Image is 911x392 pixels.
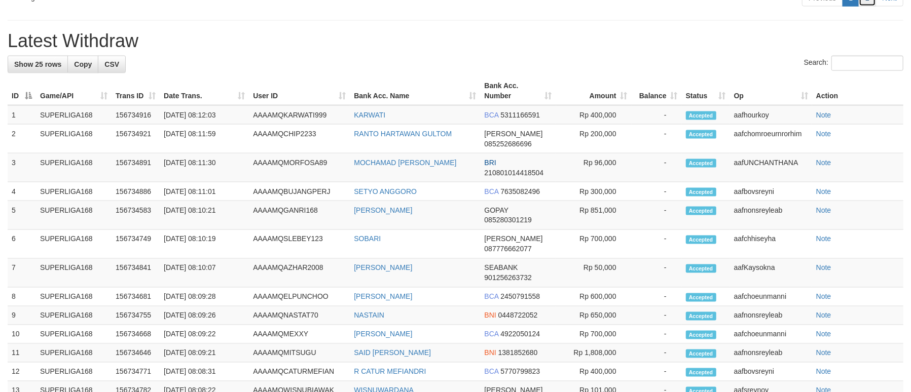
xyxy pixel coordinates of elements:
[36,125,112,153] td: SUPERLIGA168
[632,105,682,125] td: -
[249,230,350,259] td: AAAAMQSLEBEY123
[160,105,249,125] td: [DATE] 08:12:03
[632,306,682,325] td: -
[249,201,350,230] td: AAAAMQGANRI168
[36,325,112,344] td: SUPERLIGA168
[816,206,831,214] a: Note
[36,76,112,105] th: Game/API: activate to sort column ascending
[36,105,112,125] td: SUPERLIGA168
[682,76,730,105] th: Status: activate to sort column ascending
[730,76,812,105] th: Op: activate to sort column ascending
[36,306,112,325] td: SUPERLIGA168
[556,259,632,288] td: Rp 50,000
[812,76,903,105] th: Action
[686,111,716,120] span: Accepted
[354,235,381,243] a: SOBARI
[730,153,812,182] td: aafUNCHANTHANA
[485,235,543,243] span: [PERSON_NAME]
[686,236,716,244] span: Accepted
[160,125,249,153] td: [DATE] 08:11:59
[112,363,160,381] td: 156734771
[730,201,812,230] td: aafnonsreyleab
[556,76,632,105] th: Amount: activate to sort column ascending
[14,60,61,68] span: Show 25 rows
[354,293,412,301] a: [PERSON_NAME]
[112,76,160,105] th: Trans ID: activate to sort column ascending
[816,187,831,195] a: Note
[160,325,249,344] td: [DATE] 08:09:22
[485,216,532,224] span: Copy 085280301219 to clipboard
[160,182,249,201] td: [DATE] 08:11:01
[249,325,350,344] td: AAAAMQMEXXY
[112,325,160,344] td: 156734668
[686,188,716,197] span: Accepted
[500,111,540,119] span: Copy 5311166591 to clipboard
[112,105,160,125] td: 156734916
[8,56,68,73] a: Show 25 rows
[730,125,812,153] td: aafchomroeurnrorhim
[354,349,431,357] a: SAID [PERSON_NAME]
[556,306,632,325] td: Rp 650,000
[160,259,249,288] td: [DATE] 08:10:07
[112,153,160,182] td: 156734891
[816,130,831,138] a: Note
[160,363,249,381] td: [DATE] 08:08:31
[485,368,499,376] span: BCA
[160,230,249,259] td: [DATE] 08:10:19
[730,230,812,259] td: aafchhiseyha
[730,288,812,306] td: aafchoeunmanni
[485,111,499,119] span: BCA
[249,306,350,325] td: AAAAMQNASTAT70
[112,230,160,259] td: 156734749
[8,306,36,325] td: 9
[112,182,160,201] td: 156734886
[816,311,831,320] a: Note
[686,159,716,168] span: Accepted
[8,201,36,230] td: 5
[632,363,682,381] td: -
[112,259,160,288] td: 156734841
[686,130,716,139] span: Accepted
[8,182,36,201] td: 4
[686,264,716,273] span: Accepted
[74,60,92,68] span: Copy
[686,331,716,339] span: Accepted
[249,125,350,153] td: AAAAMQCHIP2233
[730,306,812,325] td: aafnonsreyleab
[632,288,682,306] td: -
[816,111,831,119] a: Note
[686,207,716,215] span: Accepted
[160,153,249,182] td: [DATE] 08:11:30
[730,105,812,125] td: aafhourkoy
[498,349,538,357] span: Copy 1381852680 to clipboard
[160,344,249,363] td: [DATE] 08:09:21
[160,201,249,230] td: [DATE] 08:10:21
[8,153,36,182] td: 3
[36,153,112,182] td: SUPERLIGA168
[556,153,632,182] td: Rp 96,000
[485,130,543,138] span: [PERSON_NAME]
[485,311,496,320] span: BNI
[8,105,36,125] td: 1
[485,206,508,214] span: GOPAY
[730,259,812,288] td: aafKaysokna
[485,349,496,357] span: BNI
[36,182,112,201] td: SUPERLIGA168
[249,153,350,182] td: AAAAMQMORFOSA89
[249,182,350,201] td: AAAAMQBUJANGPERJ
[249,259,350,288] td: AAAAMQAZHAR2008
[500,330,540,338] span: Copy 4922050124 to clipboard
[354,330,412,338] a: [PERSON_NAME]
[730,325,812,344] td: aafchoeunmanni
[249,76,350,105] th: User ID: activate to sort column ascending
[816,349,831,357] a: Note
[804,56,903,71] label: Search:
[8,344,36,363] td: 11
[354,159,456,167] a: MOCHAMAD [PERSON_NAME]
[36,230,112,259] td: SUPERLIGA168
[67,56,98,73] a: Copy
[816,235,831,243] a: Note
[354,130,452,138] a: RANTO HARTAWAN GULTOM
[485,245,532,253] span: Copy 087776662077 to clipboard
[498,311,538,320] span: Copy 0448722052 to clipboard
